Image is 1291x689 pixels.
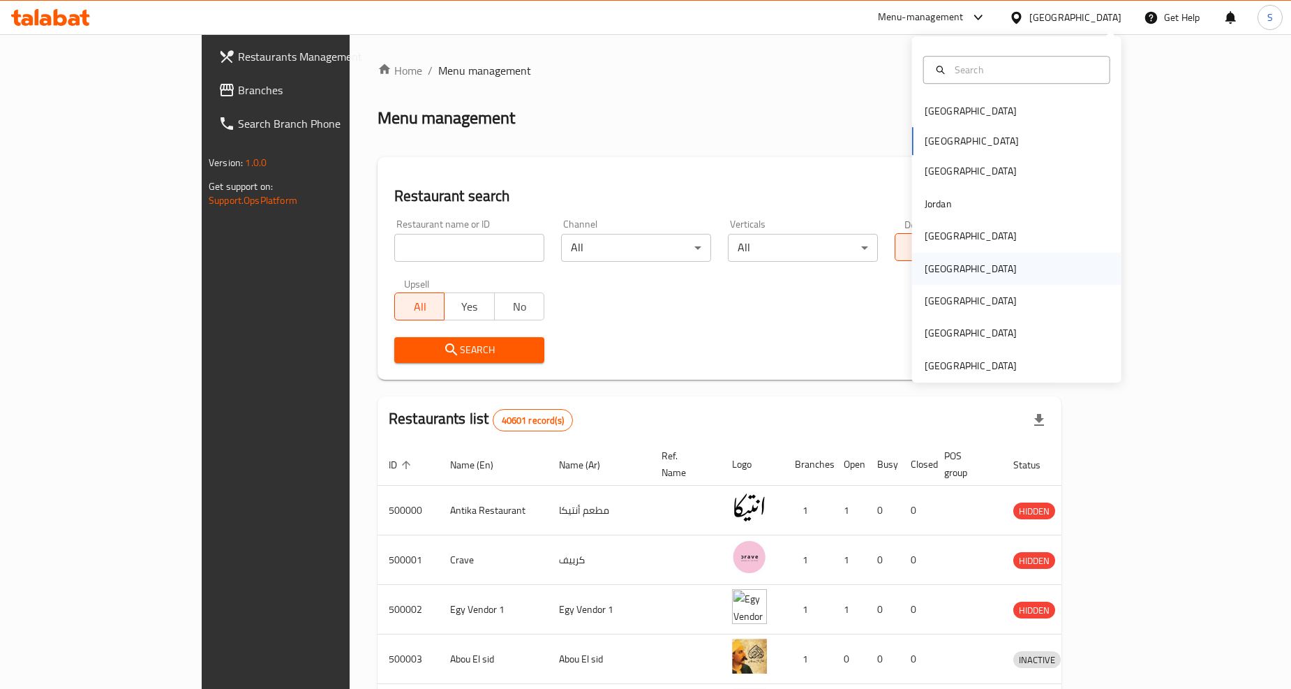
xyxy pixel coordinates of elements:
[662,447,704,481] span: Ref. Name
[444,292,494,320] button: Yes
[1013,553,1055,569] span: HIDDEN
[784,535,833,585] td: 1
[450,457,512,473] span: Name (En)
[394,234,544,262] input: Search for restaurant name or ID..
[895,233,945,261] button: All
[209,191,297,209] a: Support.OpsPlatform
[493,414,572,427] span: 40601 record(s)
[561,234,711,262] div: All
[1013,602,1055,618] span: HIDDEN
[245,154,267,172] span: 1.0.0
[209,177,273,195] span: Get support on:
[721,443,784,486] th: Logo
[1013,651,1061,668] div: INACTIVE
[405,341,533,359] span: Search
[925,164,1017,179] div: [GEOGRAPHIC_DATA]
[833,585,866,635] td: 1
[548,486,650,535] td: مطعم أنتيكا
[784,486,833,535] td: 1
[866,585,900,635] td: 0
[904,219,939,229] label: Delivery
[901,237,939,258] span: All
[925,196,952,212] div: Jordan
[389,408,573,431] h2: Restaurants list
[438,62,531,79] span: Menu management
[1013,552,1055,569] div: HIDDEN
[944,447,985,481] span: POS group
[238,48,406,65] span: Restaurants Management
[728,234,878,262] div: All
[833,443,866,486] th: Open
[784,585,833,635] td: 1
[1013,503,1055,519] span: HIDDEN
[784,443,833,486] th: Branches
[494,292,544,320] button: No
[1013,457,1059,473] span: Status
[207,73,417,107] a: Branches
[548,585,650,635] td: Egy Vendor 1
[378,107,515,129] h2: Menu management
[394,186,1045,207] h2: Restaurant search
[1267,10,1273,25] span: S
[378,62,1061,79] nav: breadcrumb
[866,486,900,535] td: 0
[394,292,445,320] button: All
[428,62,433,79] li: /
[439,585,548,635] td: Egy Vendor 1
[1029,10,1121,25] div: [GEOGRAPHIC_DATA]
[1013,652,1061,668] span: INACTIVE
[866,443,900,486] th: Busy
[925,103,1017,119] div: [GEOGRAPHIC_DATA]
[900,443,933,486] th: Closed
[394,337,544,363] button: Search
[732,639,767,674] img: Abou El sid
[238,115,406,132] span: Search Branch Phone
[389,457,415,473] span: ID
[439,535,548,585] td: Crave
[925,326,1017,341] div: [GEOGRAPHIC_DATA]
[900,535,933,585] td: 0
[925,293,1017,309] div: [GEOGRAPHIC_DATA]
[925,228,1017,244] div: [GEOGRAPHIC_DATA]
[500,297,539,317] span: No
[439,486,548,535] td: Antika Restaurant
[209,154,243,172] span: Version:
[900,585,933,635] td: 0
[900,635,933,684] td: 0
[833,486,866,535] td: 1
[833,635,866,684] td: 0
[866,535,900,585] td: 0
[925,261,1017,276] div: [GEOGRAPHIC_DATA]
[548,635,650,684] td: Abou El sid
[401,297,439,317] span: All
[207,107,417,140] a: Search Branch Phone
[450,297,488,317] span: Yes
[1022,403,1056,437] div: Export file
[784,635,833,684] td: 1
[900,486,933,535] td: 0
[866,635,900,684] td: 0
[732,490,767,525] img: Antika Restaurant
[493,409,573,431] div: Total records count
[878,9,964,26] div: Menu-management
[925,358,1017,373] div: [GEOGRAPHIC_DATA]
[559,457,618,473] span: Name (Ar)
[732,540,767,575] img: Crave
[404,279,430,288] label: Upsell
[548,535,650,585] td: كرييف
[238,82,406,98] span: Branches
[949,62,1101,77] input: Search
[207,40,417,73] a: Restaurants Management
[833,535,866,585] td: 1
[732,589,767,624] img: Egy Vendor 1
[439,635,548,684] td: Abou El sid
